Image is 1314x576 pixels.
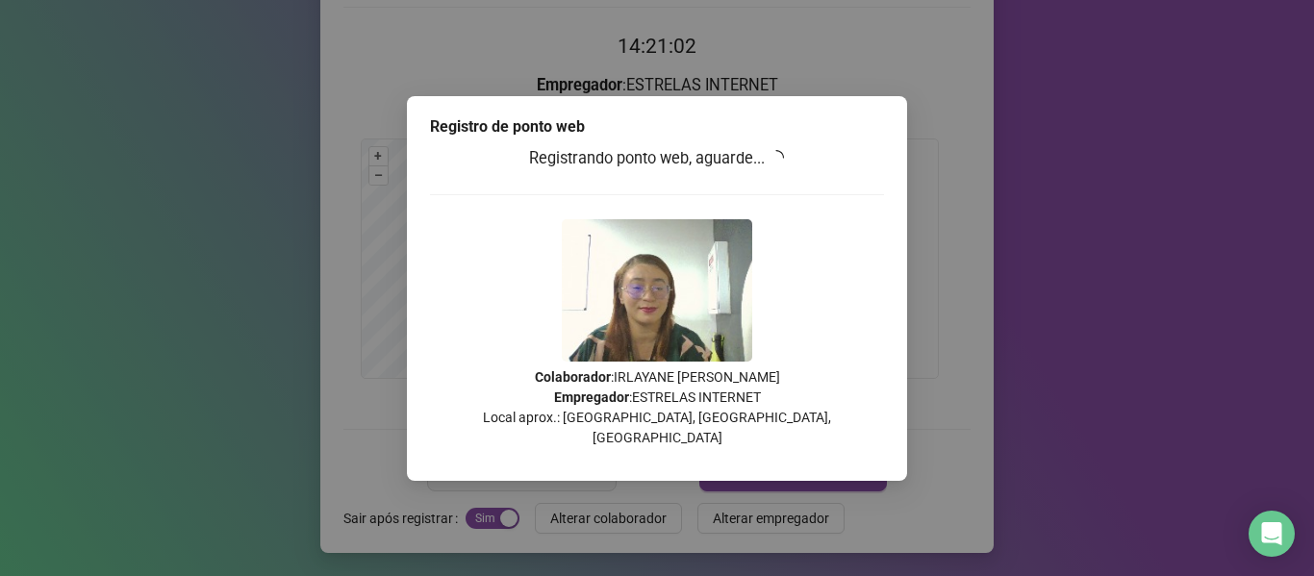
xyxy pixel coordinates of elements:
span: loading [768,148,786,166]
div: Open Intercom Messenger [1249,511,1295,557]
strong: Colaborador [535,369,611,385]
p: : IRLAYANE [PERSON_NAME] : ESTRELAS INTERNET Local aprox.: [GEOGRAPHIC_DATA], [GEOGRAPHIC_DATA], ... [430,367,884,448]
h3: Registrando ponto web, aguarde... [430,146,884,171]
div: Registro de ponto web [430,115,884,138]
img: 9k= [562,219,752,362]
strong: Empregador [554,389,629,405]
